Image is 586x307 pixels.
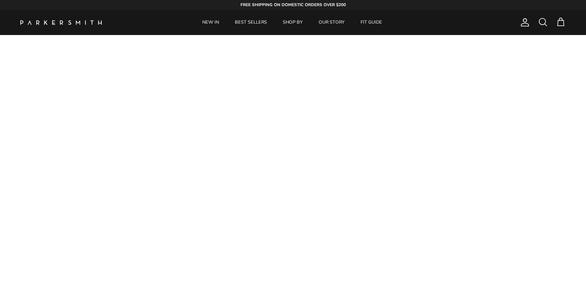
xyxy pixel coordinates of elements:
[121,10,463,35] div: Primary
[20,20,102,25] a: Parker Smith
[517,18,530,27] a: Account
[227,10,274,35] a: BEST SELLERS
[241,2,346,8] strong: FREE SHIPPING ON DOMESTIC ORDERS OVER $200
[353,10,389,35] a: FIT GUIDE
[311,10,352,35] a: OUR STORY
[195,10,226,35] a: NEW IN
[276,10,310,35] a: SHOP BY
